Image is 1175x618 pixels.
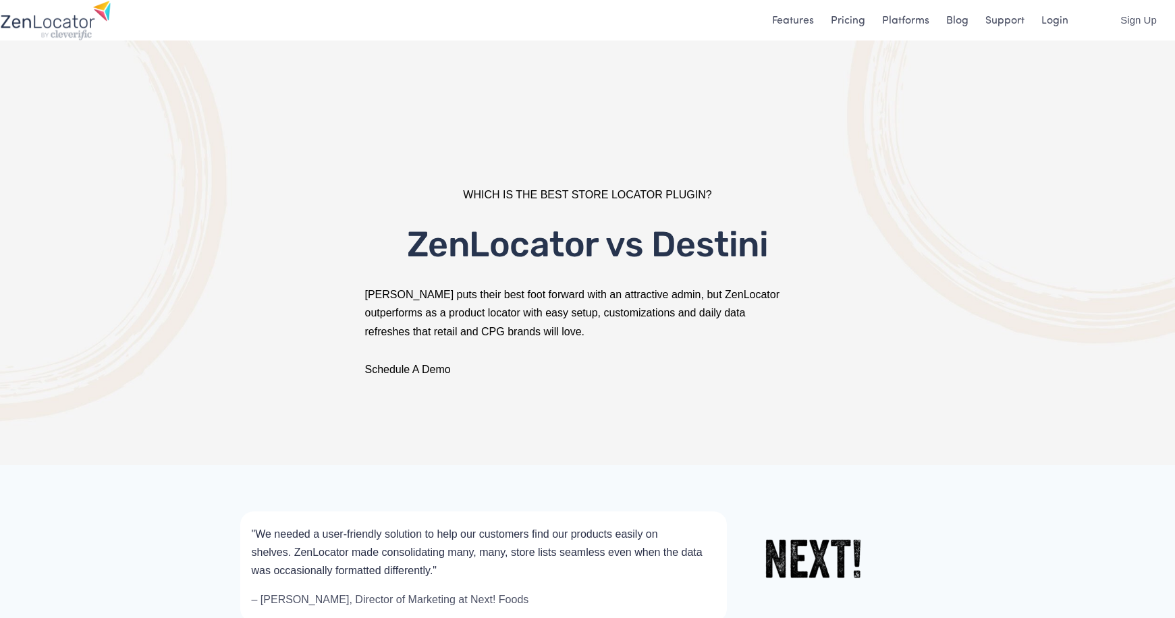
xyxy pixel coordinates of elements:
[831,11,865,29] a: Pricing
[946,11,968,29] a: Blog
[1041,11,1068,29] a: Login
[365,285,811,341] p: [PERSON_NAME] puts their best foot forward with an attractive admin, but ZenLocator outperforms a...
[985,11,1024,29] a: Support
[772,11,814,29] a: Features
[407,223,768,265] span: ZenLocator vs Destini
[252,594,529,605] span: – [PERSON_NAME], Director of Marketing at Next! Foods
[1108,6,1168,34] a: Sign Up
[365,364,451,375] a: Schedule A Demo
[365,186,811,204] p: WHICH IS THE BEST STORE LOCATOR PLUGIN?
[252,528,706,576] span: "We needed a user-friendly solution to help our customers find our products easily on shelves. Ze...
[882,11,929,29] a: Platforms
